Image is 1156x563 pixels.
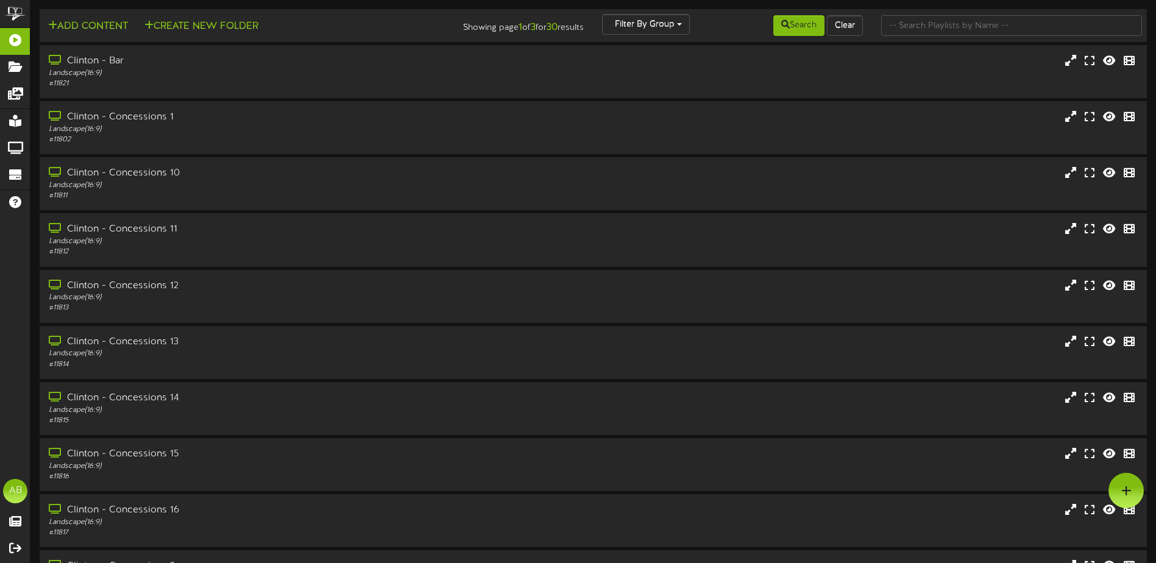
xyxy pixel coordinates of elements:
[49,472,492,482] div: # 11816
[49,335,492,349] div: Clinton - Concessions 13
[49,191,492,201] div: # 11811
[519,22,522,33] strong: 1
[49,54,492,68] div: Clinton - Bar
[49,517,492,528] div: Landscape ( 16:9 )
[407,14,593,35] div: Showing page of for results
[49,461,492,472] div: Landscape ( 16:9 )
[773,15,824,36] button: Search
[49,110,492,124] div: Clinton - Concessions 1
[49,528,492,538] div: # 11817
[547,22,558,33] strong: 30
[49,349,492,359] div: Landscape ( 16:9 )
[49,359,492,370] div: # 11814
[44,19,132,34] button: Add Content
[881,15,1142,36] input: -- Search Playlists by Name --
[49,503,492,517] div: Clinton - Concessions 16
[49,405,492,416] div: Landscape ( 16:9 )
[49,447,492,461] div: Clinton - Concessions 15
[49,236,492,247] div: Landscape ( 16:9 )
[49,79,492,89] div: # 11821
[49,292,492,303] div: Landscape ( 16:9 )
[531,22,536,33] strong: 3
[49,391,492,405] div: Clinton - Concessions 14
[49,222,492,236] div: Clinton - Concessions 11
[49,68,492,79] div: Landscape ( 16:9 )
[49,416,492,426] div: # 11815
[49,279,492,293] div: Clinton - Concessions 12
[49,247,492,257] div: # 11812
[49,135,492,145] div: # 11802
[49,124,492,135] div: Landscape ( 16:9 )
[827,15,863,36] button: Clear
[1115,522,1144,551] iframe: Intercom live chat
[49,180,492,191] div: Landscape ( 16:9 )
[602,14,690,35] button: Filter By Group
[49,303,492,313] div: # 11813
[3,479,27,503] div: AB
[49,166,492,180] div: Clinton - Concessions 10
[141,19,262,34] button: Create New Folder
